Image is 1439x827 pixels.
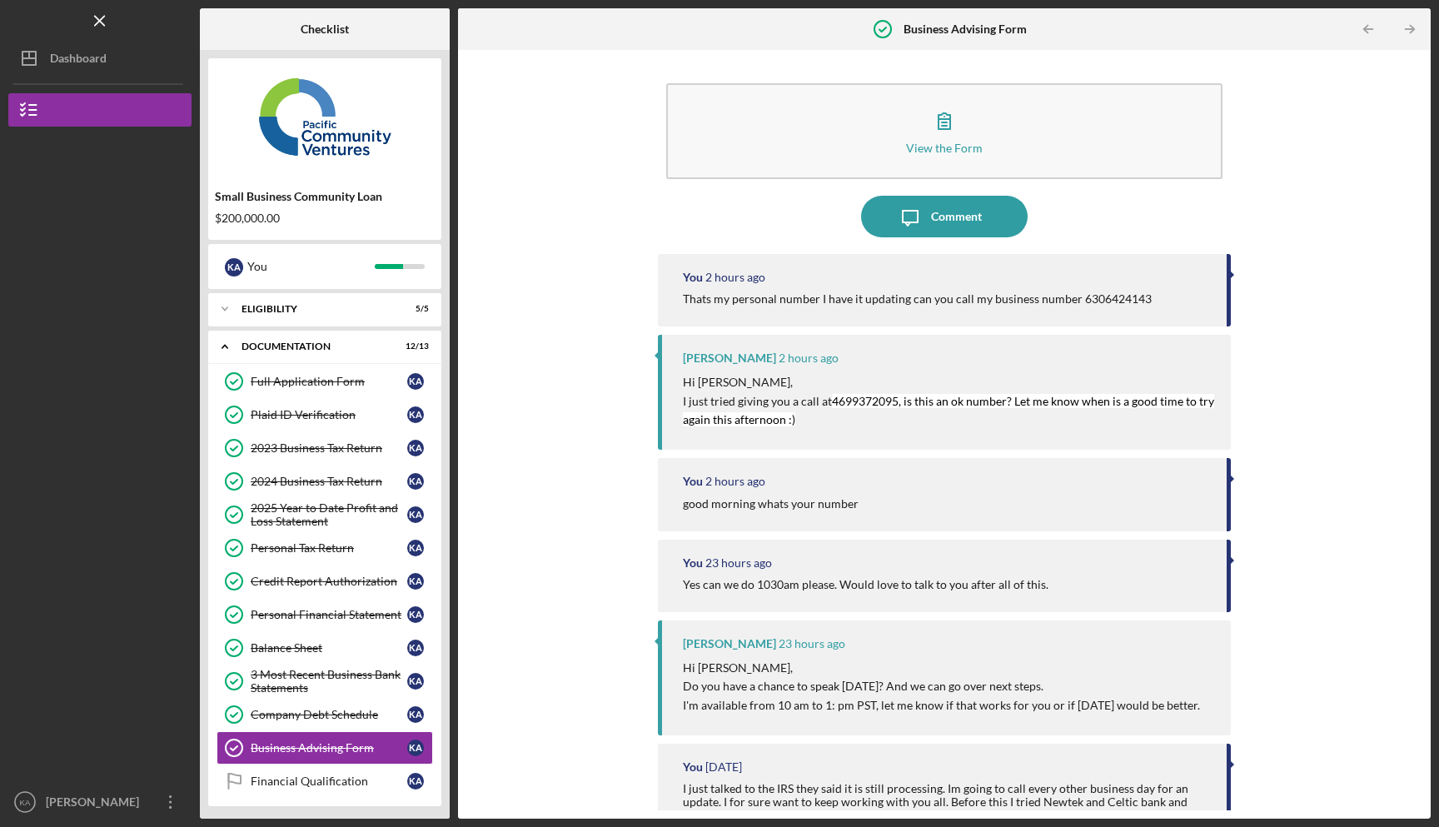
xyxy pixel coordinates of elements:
[904,22,1027,36] b: Business Advising Form
[931,196,982,237] div: Comment
[251,441,407,455] div: 2023 Business Tax Return
[683,760,703,774] div: You
[683,556,703,570] div: You
[251,775,407,788] div: Financial Qualification
[251,541,407,555] div: Personal Tax Return
[407,440,424,456] div: K A
[705,760,742,774] time: 2025-10-09 16:59
[247,252,375,281] div: You
[251,741,407,755] div: Business Advising Form
[251,575,407,588] div: Credit Report Authorization
[683,696,1200,715] p: I'm available from 10 am to 1: pm PST, let me know if that works for you or if [DATE] would be be...
[8,42,192,75] button: Dashboard
[407,706,424,723] div: K A
[241,304,387,314] div: Eligibility
[251,375,407,388] div: Full Application Form
[217,498,433,531] a: 2025 Year to Date Profit and Loss StatementKA
[20,798,31,807] text: KA
[683,373,1215,391] p: Hi [PERSON_NAME],
[217,431,433,465] a: 2023 Business Tax ReturnKA
[42,785,150,823] div: [PERSON_NAME]
[225,258,243,276] div: K A
[8,785,192,819] button: KA[PERSON_NAME]
[251,501,407,528] div: 2025 Year to Date Profit and Loss Statement
[683,475,703,488] div: You
[217,365,433,398] a: Full Application FormKA
[217,765,433,798] a: Financial QualificationKA
[683,394,1217,426] mark: 4699372095, is this an ok number? Let me know when is a good time to try again this afternoon :)
[399,341,429,351] div: 12 / 13
[779,637,845,650] time: 2025-10-09 18:10
[407,673,424,690] div: K A
[251,608,407,621] div: Personal Financial Statement
[407,373,424,390] div: K A
[407,540,424,556] div: K A
[906,142,983,154] div: View the Form
[251,708,407,721] div: Company Debt Schedule
[407,640,424,656] div: K A
[217,531,433,565] a: Personal Tax ReturnKA
[251,475,407,488] div: 2024 Business Tax Return
[407,740,424,756] div: K A
[683,578,1048,591] div: Yes can we do 1030am please. Would love to talk to you after all of this.
[683,392,1215,430] p: I just tried giving you a call at
[683,677,1200,695] p: Do you have a chance to speak [DATE]? And we can go over next steps.
[215,190,435,203] div: Small Business Community Loan
[861,196,1028,237] button: Comment
[217,465,433,498] a: 2024 Business Tax ReturnKA
[217,698,433,731] a: Company Debt ScheduleKA
[217,398,433,431] a: Plaid ID VerificationKA
[251,408,407,421] div: Plaid ID Verification
[217,665,433,698] a: 3 Most Recent Business Bank StatementsKA
[705,475,765,488] time: 2025-10-10 17:33
[251,641,407,655] div: Balance Sheet
[683,292,1152,306] div: Thats my personal number I have it updating can you call my business number 6306424143
[683,637,776,650] div: [PERSON_NAME]
[666,83,1223,179] button: View the Form
[407,773,424,790] div: K A
[683,659,1200,677] p: Hi [PERSON_NAME],
[208,67,441,167] img: Product logo
[217,598,433,631] a: Personal Financial StatementKA
[399,304,429,314] div: 5 / 5
[779,351,839,365] time: 2025-10-10 17:33
[705,556,772,570] time: 2025-10-09 18:42
[217,565,433,598] a: Credit Report AuthorizationKA
[301,22,349,36] b: Checklist
[217,731,433,765] a: Business Advising FormKA
[407,506,424,523] div: K A
[407,573,424,590] div: K A
[217,631,433,665] a: Balance SheetKA
[241,341,387,351] div: Documentation
[407,606,424,623] div: K A
[683,351,776,365] div: [PERSON_NAME]
[251,668,407,695] div: 3 Most Recent Business Bank Statements
[215,212,435,225] div: $200,000.00
[705,271,765,284] time: 2025-10-10 17:34
[407,473,424,490] div: K A
[50,42,107,79] div: Dashboard
[407,406,424,423] div: K A
[683,271,703,284] div: You
[683,497,859,511] div: good morning whats your number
